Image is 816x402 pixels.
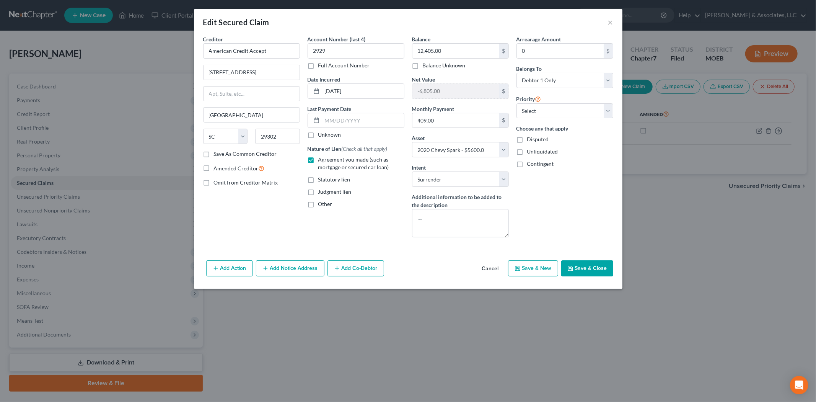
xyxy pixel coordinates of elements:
span: Creditor [203,36,223,42]
span: Agreement you made (such as mortgage or secured car loan) [318,156,389,170]
span: (Check all that apply) [342,145,388,152]
label: Full Account Number [318,62,370,69]
label: Date Incurred [308,75,340,83]
span: Omit from Creditor Matrix [214,179,278,186]
button: Save & New [508,260,558,276]
label: Choose any that apply [516,124,613,132]
button: Add Co-Debtor [327,260,384,276]
input: XXXX [308,43,404,59]
label: Priority [516,94,541,103]
span: Judgment lien [318,188,352,195]
input: 0.00 [412,84,499,98]
div: Edit Secured Claim [203,17,269,28]
label: Net Value [412,75,435,83]
span: Belongs To [516,65,542,72]
input: Enter city... [204,108,300,122]
span: Contingent [527,160,554,167]
input: MM/DD/YYYY [322,84,404,98]
span: Other [318,201,332,207]
button: Add Action [206,260,253,276]
label: Intent [412,163,426,172]
input: Apt, Suite, etc... [204,87,300,101]
label: Last Payment Date [308,105,352,113]
label: Additional information to be added to the description [412,193,509,209]
div: $ [499,84,508,98]
button: × [608,18,613,27]
span: Statutory lien [318,176,350,183]
label: Balance Unknown [423,62,466,69]
div: $ [499,44,508,58]
button: Add Notice Address [256,260,324,276]
div: $ [604,44,613,58]
span: Unliquidated [527,148,558,155]
label: Account Number (last 4) [308,35,366,43]
div: $ [499,113,508,128]
label: Arrearage Amount [516,35,561,43]
input: Search creditor by name... [203,43,300,59]
div: Open Intercom Messenger [790,376,808,394]
button: Cancel [476,261,505,276]
input: 0.00 [412,44,499,58]
input: 0.00 [517,44,604,58]
button: Save & Close [561,260,613,276]
label: Monthly Payment [412,105,454,113]
label: Nature of Lien [308,145,388,153]
input: Enter zip... [255,129,300,144]
input: Enter address... [204,65,300,80]
label: Save As Common Creditor [214,150,277,158]
label: Unknown [318,131,341,139]
span: Amended Creditor [214,165,259,172]
input: MM/DD/YYYY [322,113,404,128]
span: Disputed [527,136,549,142]
span: Asset [412,135,425,141]
input: 0.00 [412,113,499,128]
label: Balance [412,35,431,43]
